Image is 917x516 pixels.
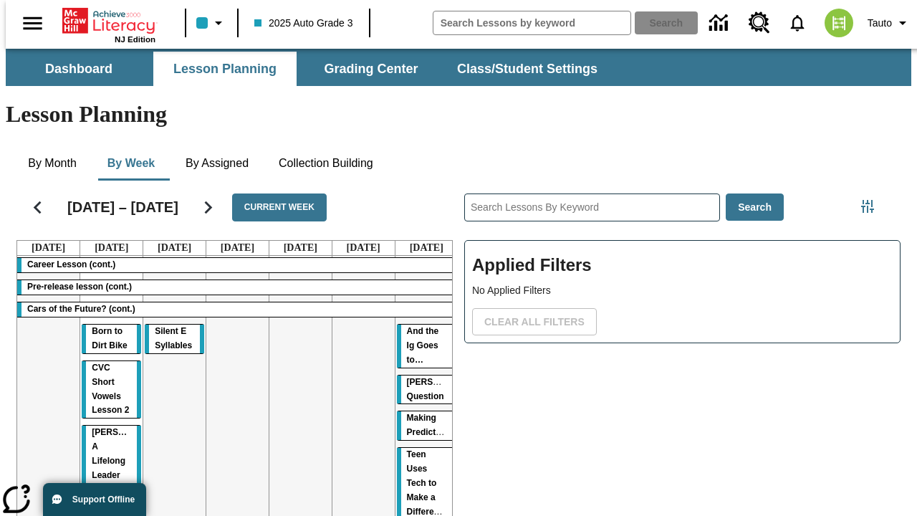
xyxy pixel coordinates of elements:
a: September 21, 2025 [407,241,446,255]
span: And the Ig Goes to… [407,326,439,365]
h1: Lesson Planning [6,101,911,128]
a: September 16, 2025 [92,241,131,255]
span: Career Lesson (cont.) [27,259,115,269]
a: Notifications [779,4,816,42]
a: Data Center [701,4,740,43]
div: Dianne Feinstein: A Lifelong Leader [82,426,141,483]
div: SubNavbar [6,49,911,86]
button: Class color is light blue. Change class color [191,10,233,36]
button: By Assigned [174,146,260,181]
button: Grading Center [299,52,443,86]
span: Support Offline [72,494,135,505]
button: Collection Building [267,146,385,181]
div: Born to Dirt Bike [82,325,141,353]
a: September 20, 2025 [344,241,383,255]
button: Next [190,189,226,226]
div: Applied Filters [464,240,901,343]
div: Making Predictions [397,411,456,440]
button: Support Offline [43,483,146,516]
div: Home [62,5,155,44]
h2: [DATE] – [DATE] [67,199,178,216]
a: Resource Center, Will open in new tab [740,4,779,42]
button: Select a new avatar [816,4,862,42]
a: September 18, 2025 [218,241,257,255]
span: Joplin's Question [407,377,479,401]
input: Search Lessons By Keyword [465,194,719,221]
button: Current Week [232,193,327,221]
button: Class/Student Settings [446,52,609,86]
span: NJ Edition [115,35,155,44]
button: Search [726,193,784,221]
button: By Month [16,146,88,181]
button: Open side menu [11,2,54,44]
a: September 15, 2025 [29,241,68,255]
button: Dashboard [7,52,150,86]
span: CVC Short Vowels Lesson 2 [92,363,129,416]
img: avatar image [825,9,853,37]
div: Joplin's Question [397,376,456,404]
button: Lesson Planning [153,52,297,86]
button: Profile/Settings [862,10,917,36]
button: Previous [19,189,56,226]
span: Born to Dirt Bike [92,326,127,350]
div: And the Ig Goes to… [397,325,456,368]
span: Dianne Feinstein: A Lifelong Leader [92,427,167,480]
a: September 17, 2025 [155,241,194,255]
p: No Applied Filters [472,283,893,298]
span: Making Predictions [407,413,453,437]
div: CVC Short Vowels Lesson 2 [82,361,141,419]
button: By Week [95,146,167,181]
span: Tauto [868,16,892,31]
span: Silent E Syllables [155,326,192,350]
div: Cars of the Future? (cont.) [17,302,458,317]
span: Cars of the Future? (cont.) [27,304,135,314]
div: Career Lesson (cont.) [17,258,458,272]
span: Pre-release lesson (cont.) [27,282,132,292]
div: Silent E Syllables [145,325,204,353]
a: September 19, 2025 [281,241,320,255]
input: search field [433,11,630,34]
h2: Applied Filters [472,248,893,283]
span: 2025 Auto Grade 3 [254,16,353,31]
div: Pre-release lesson (cont.) [17,280,458,295]
div: SubNavbar [6,52,610,86]
a: Home [62,6,155,35]
button: Filters Side menu [853,192,882,221]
